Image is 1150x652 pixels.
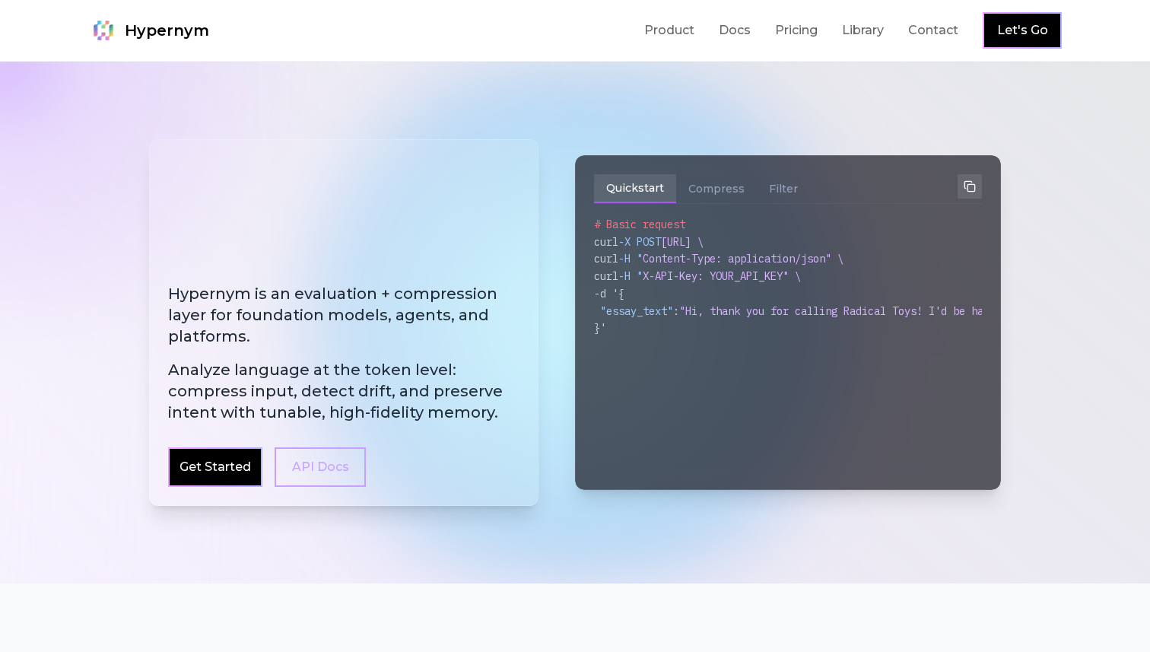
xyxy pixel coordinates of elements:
[643,269,801,283] span: X-API-Key: YOUR_API_KEY" \
[168,283,519,423] h2: Hypernym is an evaluation + compression layer for foundation models, agents, and platforms.
[594,252,618,266] span: curl
[618,252,643,266] span: -H "
[594,287,624,301] span: -d '{
[908,21,958,40] a: Contact
[643,252,843,266] span: Content-Type: application/json" \
[594,174,676,203] button: Quickstart
[594,218,685,231] span: # Basic request
[719,21,751,40] a: Docs
[275,447,366,487] a: API Docs
[958,174,982,199] button: Copy to clipboard
[618,235,661,249] span: -X POST
[600,304,673,318] span: "essay_text"
[594,235,618,249] span: curl
[673,304,679,318] span: :
[644,21,694,40] a: Product
[179,458,251,476] a: Get Started
[168,359,519,423] span: Analyze language at the token level: compress input, detect drift, and preserve intent with tunab...
[88,15,209,46] a: Hypernym
[88,15,119,46] img: Hypernym Logo
[676,174,757,203] button: Compress
[618,269,643,283] span: -H "
[661,235,704,249] span: [URL] \
[775,21,818,40] a: Pricing
[125,20,209,41] span: Hypernym
[594,269,618,283] span: curl
[594,321,606,335] span: }'
[842,21,884,40] a: Library
[757,174,810,203] button: Filter
[997,21,1048,40] a: Let's Go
